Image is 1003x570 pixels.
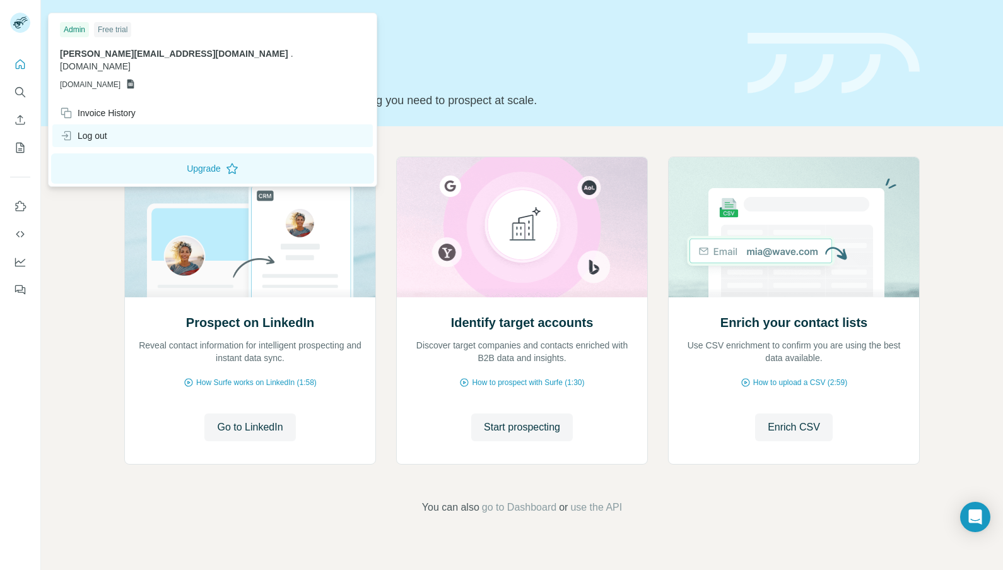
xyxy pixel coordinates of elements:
button: My lists [10,136,30,159]
button: Go to LinkedIn [204,413,295,441]
button: Use Surfe API [10,223,30,246]
button: Upgrade [51,153,374,184]
img: banner [748,33,920,94]
div: Log out [60,129,107,142]
span: [DOMAIN_NAME] [60,61,131,71]
div: Free trial [94,22,131,37]
img: Enrich your contact lists [668,157,920,297]
div: Open Intercom Messenger [960,502,990,532]
img: Identify target accounts [396,157,648,297]
span: or [559,500,568,515]
button: Enrich CSV [10,109,30,131]
h2: Identify target accounts [451,314,594,331]
span: Enrich CSV [768,420,820,435]
button: Start prospecting [471,413,573,441]
h1: Let’s prospect together [124,59,732,84]
button: use the API [570,500,622,515]
button: Use Surfe on LinkedIn [10,195,30,218]
span: . [291,49,293,59]
button: Quick start [10,53,30,76]
p: Discover target companies and contacts enriched with B2B data and insights. [409,339,635,364]
h2: Enrich your contact lists [720,314,867,331]
h2: Prospect on LinkedIn [186,314,314,331]
span: You can also [422,500,479,515]
div: Quick start [124,23,732,36]
button: go to Dashboard [482,500,556,515]
button: Feedback [10,278,30,301]
div: Admin [60,22,89,37]
p: Pick your starting point and we’ll provide everything you need to prospect at scale. [124,92,732,109]
p: Reveal contact information for intelligent prospecting and instant data sync. [138,339,363,364]
span: Go to LinkedIn [217,420,283,435]
button: Search [10,81,30,104]
button: Dashboard [10,251,30,273]
span: How Surfe works on LinkedIn (1:58) [196,377,317,388]
button: Enrich CSV [755,413,833,441]
div: Invoice History [60,107,136,119]
span: [DOMAIN_NAME] [60,79,120,90]
span: How to upload a CSV (2:59) [753,377,847,388]
span: How to prospect with Surfe (1:30) [472,377,584,388]
span: [PERSON_NAME][EMAIL_ADDRESS][DOMAIN_NAME] [60,49,288,59]
span: Start prospecting [484,420,560,435]
p: Use CSV enrichment to confirm you are using the best data available. [681,339,906,364]
img: Prospect on LinkedIn [124,157,376,297]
